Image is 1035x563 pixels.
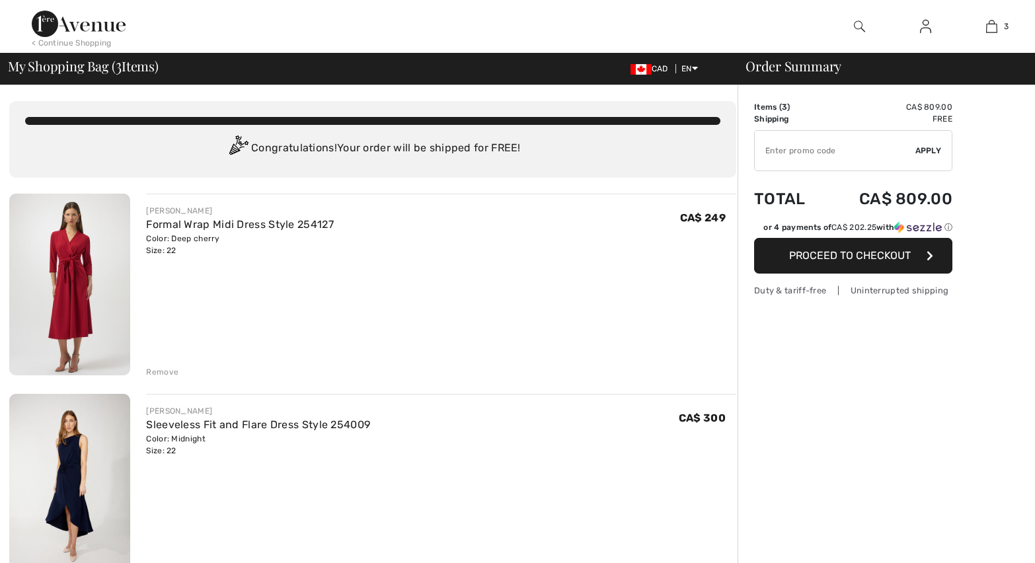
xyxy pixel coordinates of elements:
input: Promo code [755,131,915,170]
img: My Bag [986,19,997,34]
img: search the website [854,19,865,34]
div: [PERSON_NAME] [146,405,370,417]
span: My Shopping Bag ( Items) [8,59,159,73]
img: My Info [920,19,931,34]
img: Sezzle [894,221,942,233]
div: Color: Midnight Size: 22 [146,433,370,457]
div: Remove [146,366,178,378]
div: < Continue Shopping [32,37,112,49]
img: 1ère Avenue [32,11,126,37]
span: Proceed to Checkout [789,249,911,262]
span: CA$ 300 [679,412,726,424]
span: CA$ 249 [680,211,726,224]
td: CA$ 809.00 [824,176,952,221]
div: Color: Deep cherry Size: 22 [146,233,334,256]
span: EN [681,64,698,73]
img: Canadian Dollar [631,64,652,75]
td: Total [754,176,824,221]
div: Order Summary [730,59,1027,73]
span: 3 [116,56,122,73]
div: or 4 payments ofCA$ 202.25withSezzle Click to learn more about Sezzle [754,221,952,238]
span: 3 [782,102,787,112]
a: Formal Wrap Midi Dress Style 254127 [146,218,334,231]
td: CA$ 809.00 [824,101,952,113]
td: Shipping [754,113,824,125]
img: Congratulation2.svg [225,135,251,162]
a: Sign In [909,19,942,35]
span: 3 [1004,20,1009,32]
td: Free [824,113,952,125]
span: CA$ 202.25 [831,223,876,232]
div: Duty & tariff-free | Uninterrupted shipping [754,284,952,297]
span: Apply [915,145,942,157]
img: Formal Wrap Midi Dress Style 254127 [9,194,130,375]
a: 3 [959,19,1024,34]
div: Congratulations! Your order will be shipped for FREE! [25,135,720,162]
div: [PERSON_NAME] [146,205,334,217]
button: Proceed to Checkout [754,238,952,274]
div: or 4 payments of with [763,221,952,233]
td: Items ( ) [754,101,824,113]
span: CAD [631,64,673,73]
a: Sleeveless Fit and Flare Dress Style 254009 [146,418,370,431]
